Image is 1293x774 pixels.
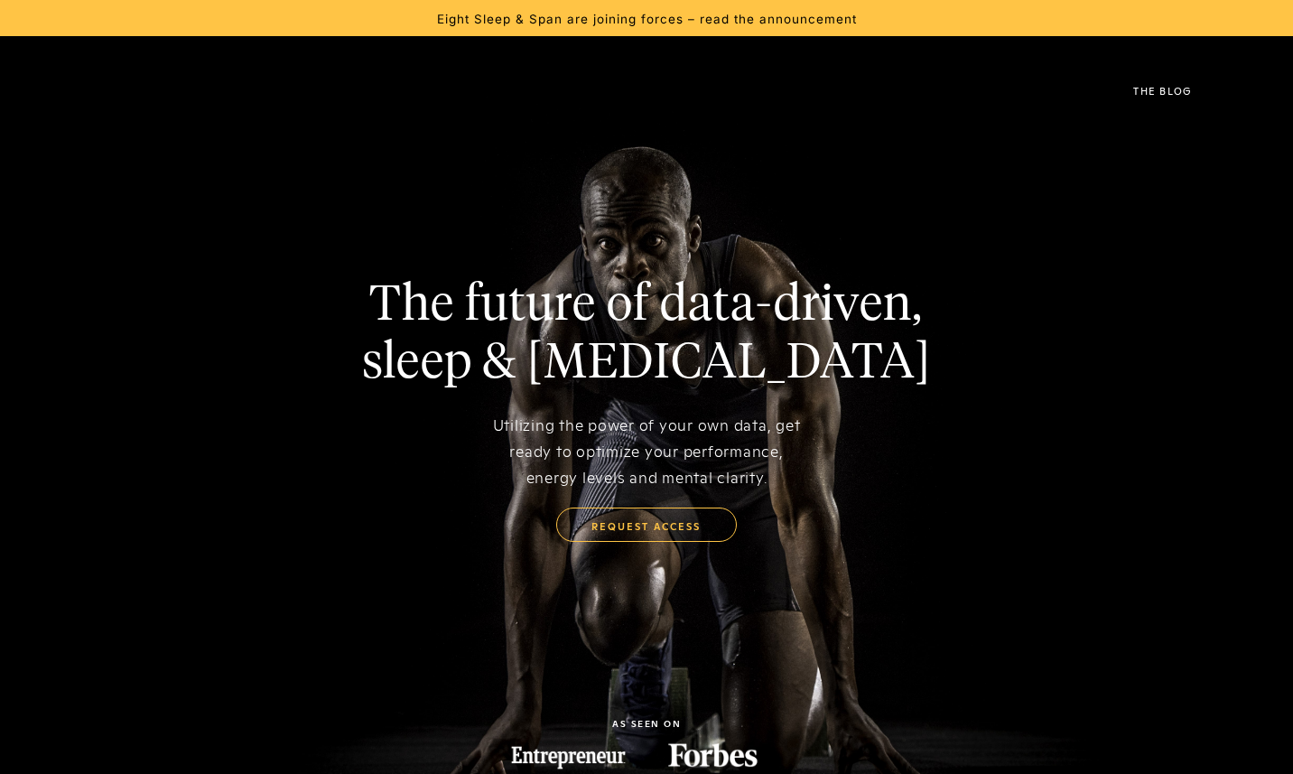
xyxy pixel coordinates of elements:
div: Utilizing the power of your own data, get ready to optimize your performance, energy levels and m... [488,411,805,490]
h1: The future of data-driven, sleep & [MEDICAL_DATA] [362,277,931,393]
a: Eight Sleep & Span are joining forces – read the announcement [437,10,857,26]
div: The Blog [1133,86,1192,96]
div: as seen on [612,719,681,728]
a: The Blog [1106,54,1219,126]
a: request access [556,508,737,542]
